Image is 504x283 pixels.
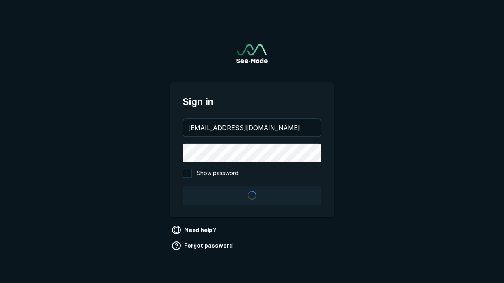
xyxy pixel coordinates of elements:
span: Show password [197,169,239,178]
a: Need help? [170,224,219,236]
a: Forgot password [170,239,236,252]
a: Go to sign in [236,44,268,63]
input: your@email.com [183,119,321,136]
img: See-Mode Logo [236,44,268,63]
span: Sign in [183,95,321,109]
